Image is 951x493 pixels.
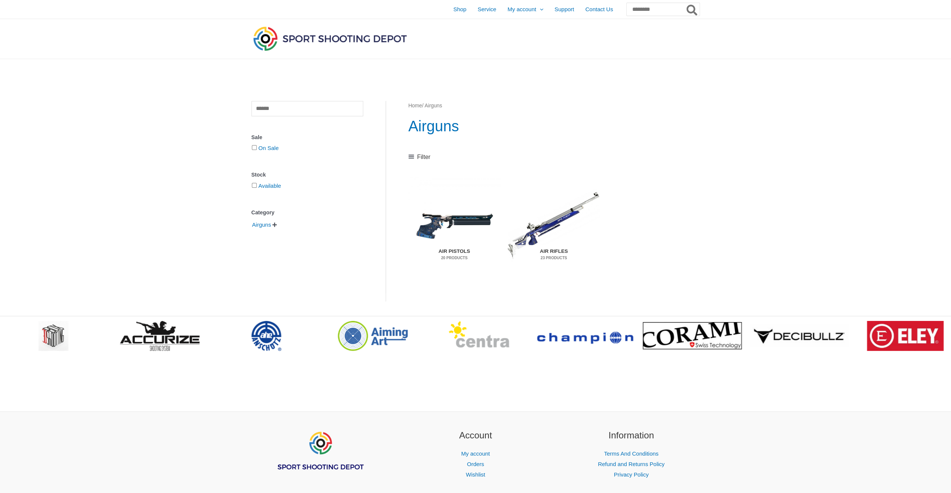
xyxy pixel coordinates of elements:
[252,145,257,150] input: On Sale
[407,429,544,480] aside: Footer Widget 2
[259,145,279,151] a: On Sale
[408,103,422,108] a: Home
[408,116,700,137] h1: Airguns
[259,183,281,189] a: Available
[407,429,544,443] h2: Account
[563,448,700,480] nav: Information
[466,471,485,478] a: Wishlist
[413,245,495,264] h2: Air Pistols
[408,151,430,163] a: Filter
[272,222,277,227] span: 
[251,221,272,227] a: Airguns
[614,471,648,478] a: Privacy Policy
[604,450,658,457] a: Terms And Conditions
[508,177,600,273] a: Visit product category Air Rifles
[685,3,700,16] button: Search
[417,151,430,163] span: Filter
[408,177,500,273] a: Visit product category Air Pistols
[598,461,664,467] a: Refund and Returns Policy
[508,177,600,273] img: Air Rifles
[251,25,408,52] img: Sport Shooting Depot
[251,429,389,489] aside: Footer Widget 1
[408,101,700,111] nav: Breadcrumb
[461,450,490,457] a: My account
[513,245,595,264] h2: Air Rifles
[408,177,500,273] img: Air Pistols
[413,255,495,261] mark: 20 Products
[513,255,595,261] mark: 23 Products
[407,448,544,480] nav: Account
[251,132,363,143] div: Sale
[251,207,363,218] div: Category
[563,429,700,443] h2: Information
[251,218,272,231] span: Airguns
[563,429,700,480] aside: Footer Widget 3
[252,183,257,188] input: Available
[867,321,944,351] img: brand logo
[467,461,484,467] a: Orders
[251,169,363,180] div: Stock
